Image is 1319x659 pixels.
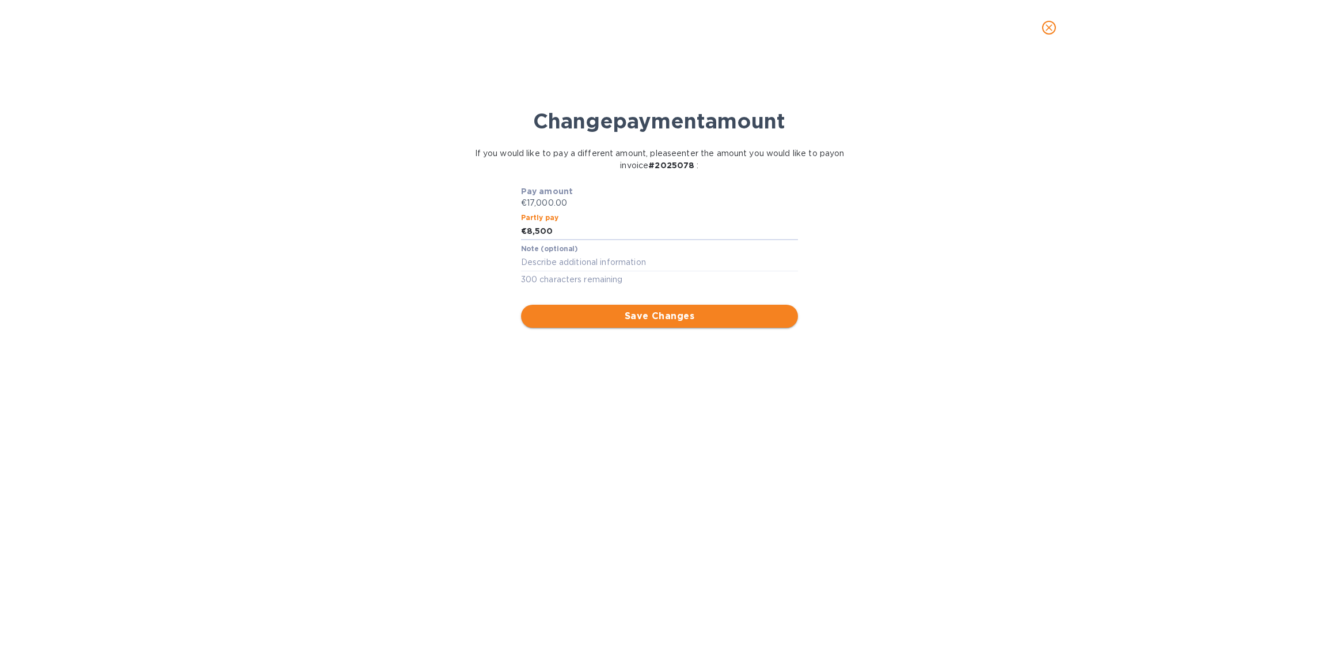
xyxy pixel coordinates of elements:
[521,305,799,328] button: Save Changes
[521,245,577,252] label: Note (optional)
[521,187,573,196] b: Pay amount
[521,197,799,209] p: €17,000.00
[530,309,789,323] span: Save Changes
[451,147,867,172] p: If you would like to pay a different amount, please enter the amount you would like to pay on inv...
[648,161,694,170] b: # 2025078
[533,108,785,134] b: Change payment amount
[527,223,798,240] input: Enter the amount you would like to pay
[521,215,559,222] label: Partly pay
[1035,14,1063,41] button: close
[521,223,527,240] div: €
[521,273,799,286] p: 300 characters remaining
